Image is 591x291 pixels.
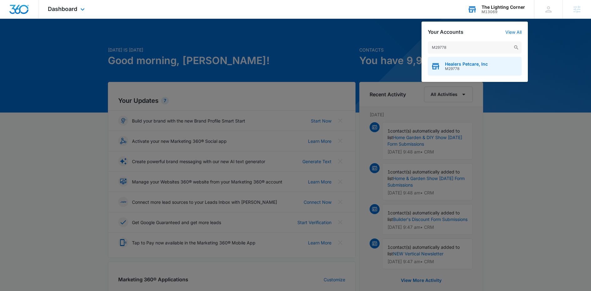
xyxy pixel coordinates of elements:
[505,29,522,35] a: View All
[482,10,525,14] div: account id
[482,5,525,10] div: account name
[48,6,77,12] span: Dashboard
[428,57,522,76] button: Healers Petcare, IncM29778
[445,67,488,71] span: M29778
[445,62,488,67] span: Healers Petcare, Inc
[428,29,463,35] h2: Your Accounts
[428,41,522,54] input: Search Accounts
